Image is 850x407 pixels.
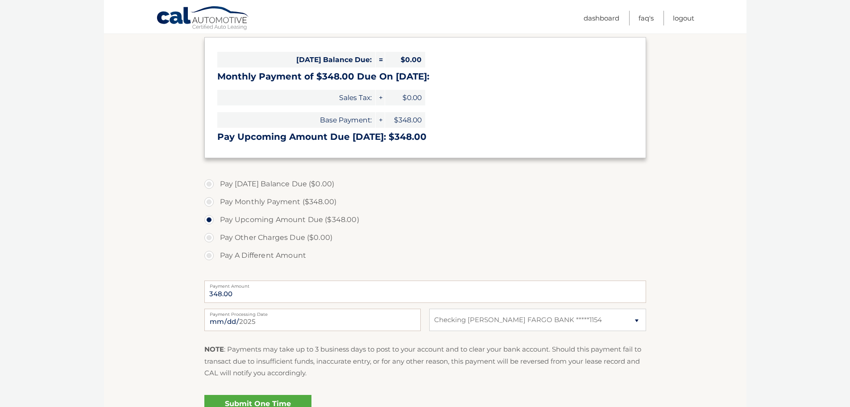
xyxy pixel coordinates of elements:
span: + [376,112,385,128]
h3: Monthly Payment of $348.00 Due On [DATE]: [217,71,633,82]
label: Payment Processing Date [204,309,421,316]
a: Logout [673,11,694,25]
span: [DATE] Balance Due: [217,52,375,67]
a: Dashboard [584,11,619,25]
span: = [376,52,385,67]
strong: NOTE [204,345,224,353]
a: Cal Automotive [156,6,250,32]
label: Pay Upcoming Amount Due ($348.00) [204,211,646,229]
span: $348.00 [385,112,425,128]
h3: Pay Upcoming Amount Due [DATE]: $348.00 [217,131,633,143]
label: Pay A Different Amount [204,247,646,264]
a: FAQ's [639,11,654,25]
label: Pay [DATE] Balance Due ($0.00) [204,175,646,193]
span: $0.00 [385,90,425,105]
p: : Payments may take up to 3 business days to post to your account and to clear your bank account.... [204,344,646,379]
label: Pay Other Charges Due ($0.00) [204,229,646,247]
label: Pay Monthly Payment ($348.00) [204,193,646,211]
span: Sales Tax: [217,90,375,105]
input: Payment Amount [204,281,646,303]
span: $0.00 [385,52,425,67]
label: Payment Amount [204,281,646,288]
span: + [376,90,385,105]
input: Payment Date [204,309,421,331]
span: Base Payment: [217,112,375,128]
